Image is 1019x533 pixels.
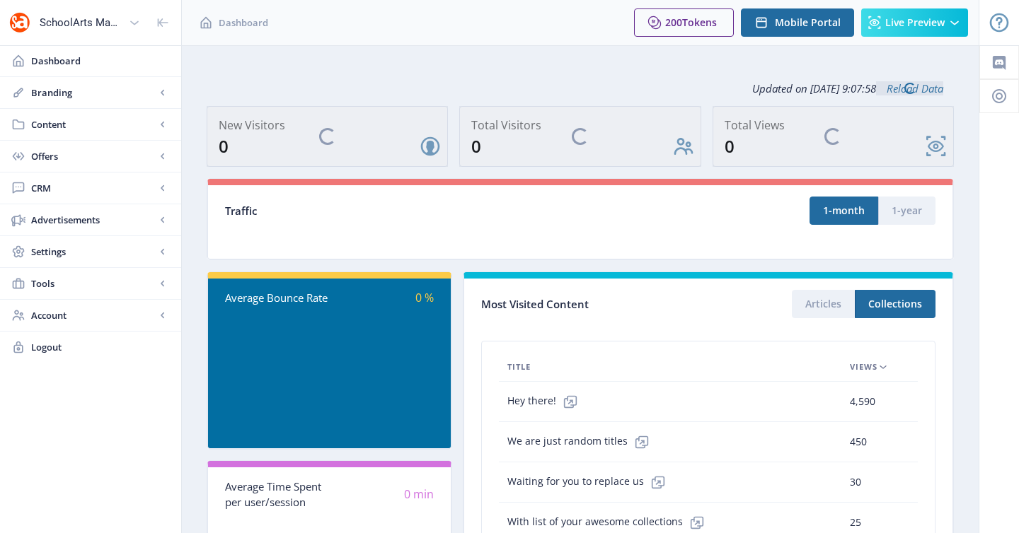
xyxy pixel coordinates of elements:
[878,197,935,225] button: 1-year
[31,149,156,163] span: Offers
[850,474,861,491] span: 30
[31,245,156,259] span: Settings
[225,479,330,510] div: Average Time Spent per user/session
[330,486,434,503] div: 0 min
[850,433,867,450] span: 450
[219,16,268,30] span: Dashboard
[481,293,708,315] div: Most Visited Content
[31,86,156,100] span: Branding
[8,11,31,34] img: properties.app_icon.png
[31,213,156,227] span: Advertisements
[507,468,672,496] span: Waiting for you to replace us
[31,308,156,322] span: Account
[31,276,156,291] span: Tools
[861,8,968,37] button: Live Preview
[850,514,861,531] span: 25
[40,7,123,38] div: SchoolArts Magazine
[31,54,170,68] span: Dashboard
[507,387,585,416] span: Hey there!
[225,290,330,306] div: Average Bounce Rate
[31,181,156,195] span: CRM
[792,290,855,318] button: Articles
[855,290,935,318] button: Collections
[225,203,580,219] div: Traffic
[885,17,945,28] span: Live Preview
[31,117,156,131] span: Content
[876,81,943,95] a: Reload Data
[634,8,734,37] button: 200Tokens
[507,428,656,456] span: We are just random titles
[207,71,954,106] div: Updated on [DATE] 9:07:58
[850,358,877,375] span: Views
[682,16,717,29] span: Tokens
[810,197,878,225] button: 1-month
[850,393,875,410] span: 4,590
[31,340,170,354] span: Logout
[775,17,841,28] span: Mobile Portal
[507,358,531,375] span: Title
[741,8,854,37] button: Mobile Portal
[415,290,434,305] span: 0 %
